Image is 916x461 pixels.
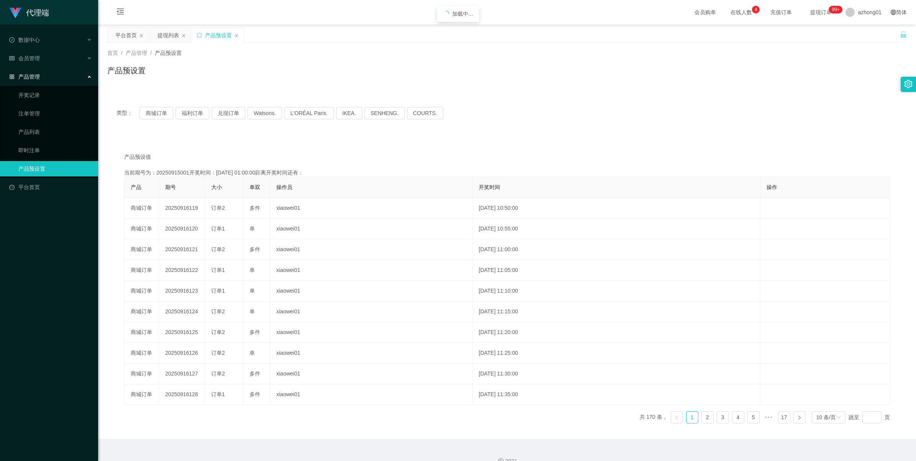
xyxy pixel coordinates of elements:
[211,329,225,335] span: 订单2
[763,411,775,423] li: 向后 5 页
[9,55,40,61] span: 会员管理
[9,74,15,79] i: 图标: appstore-o
[270,322,473,343] td: xiaowei01
[473,301,760,322] td: [DATE] 11:15:00
[732,411,744,423] li: 4
[107,65,146,76] h1: 产品预设置
[270,198,473,219] td: xiaowei01
[473,384,760,405] td: [DATE] 11:35:00
[270,384,473,405] td: xiaowei01
[336,107,362,119] button: IKEA.
[9,8,21,18] img: logo.9652507e.png
[159,364,205,384] td: 20250916127
[473,219,760,239] td: [DATE] 10:55:00
[155,50,182,56] span: 产品预设置
[702,412,713,423] a: 2
[18,143,92,158] a: 即时注单
[9,74,40,80] span: 产品管理
[125,343,159,364] td: 商城订单
[250,205,260,211] span: 多件
[284,107,334,119] button: L'ORÉAL Paris.
[211,267,225,273] span: 订单1
[270,343,473,364] td: xiaowei01
[107,50,118,56] span: 首页
[250,329,260,335] span: 多件
[250,288,255,294] span: 单
[9,37,40,43] span: 数据中心
[211,308,225,314] span: 订单2
[675,415,679,420] i: 图标: left
[364,107,405,119] button: SENHENG.
[205,28,232,43] div: 产品预设置
[117,107,140,119] span: 类型：
[250,184,260,190] span: 单双
[125,322,159,343] td: 商城订单
[250,350,255,356] span: 单
[250,267,255,273] span: 单
[159,343,205,364] td: 20250916126
[181,33,186,38] i: 图标: close
[9,179,92,195] a: 图标: dashboard平台首页
[748,412,759,423] a: 5
[473,198,760,219] td: [DATE] 10:50:00
[26,0,49,25] h1: 代理端
[211,370,225,377] span: 订单2
[270,301,473,322] td: xiaowei01
[732,412,744,423] a: 4
[767,184,777,190] span: 操作
[159,384,205,405] td: 20250916128
[793,411,806,423] li: 下一页
[829,6,842,13] sup: 1211
[125,219,159,239] td: 商城订单
[124,153,151,161] span: 产品预设值
[107,0,133,25] i: 图标: menu-fold
[276,184,292,190] span: 操作员
[159,260,205,281] td: 20250916122
[270,281,473,301] td: xiaowei01
[125,239,159,260] td: 商城订单
[125,364,159,384] td: 商城订单
[248,107,282,119] button: Watsons.
[211,205,225,211] span: 订单2
[158,28,179,43] div: 提现列表
[797,415,802,420] i: 图标: right
[159,301,205,322] td: 20250916124
[849,411,890,423] div: 跳至 页
[211,184,222,190] span: 大小
[270,364,473,384] td: xiaowei01
[671,411,683,423] li: 上一页
[473,364,760,384] td: [DATE] 11:30:00
[891,10,896,15] i: 图标: global
[18,87,92,103] a: 开奖记录
[717,412,729,423] a: 3
[125,198,159,219] td: 商城订单
[816,412,836,423] div: 10 条/页
[407,107,443,119] button: COURTS.
[9,37,15,43] i: 图标: check-circle-o
[452,11,473,17] span: 加载中...
[124,169,890,177] div: 当前期号为：20250915001开奖时间：[DATE] 01:00:00距离开奖时间还有：
[270,239,473,260] td: xiaowei01
[727,10,756,15] span: 在线人数
[125,281,159,301] td: 商城订单
[18,161,92,176] a: 产品预设置
[176,107,209,119] button: 福利订单
[443,11,449,17] i: icon: loading
[686,412,698,423] a: 1
[197,33,202,38] i: 图标: sync
[140,107,173,119] button: 商城订单
[900,31,907,38] i: 图标: unlock
[752,6,760,13] sup: 4
[250,370,260,377] span: 多件
[126,50,147,56] span: 产品管理
[479,184,500,190] span: 开奖时间
[212,107,245,119] button: 兑现订单
[250,391,260,397] span: 多件
[806,10,836,15] span: 提现订单
[211,391,225,397] span: 订单1
[836,415,841,420] i: 图标: down
[18,124,92,140] a: 产品列表
[9,9,49,15] a: 代理端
